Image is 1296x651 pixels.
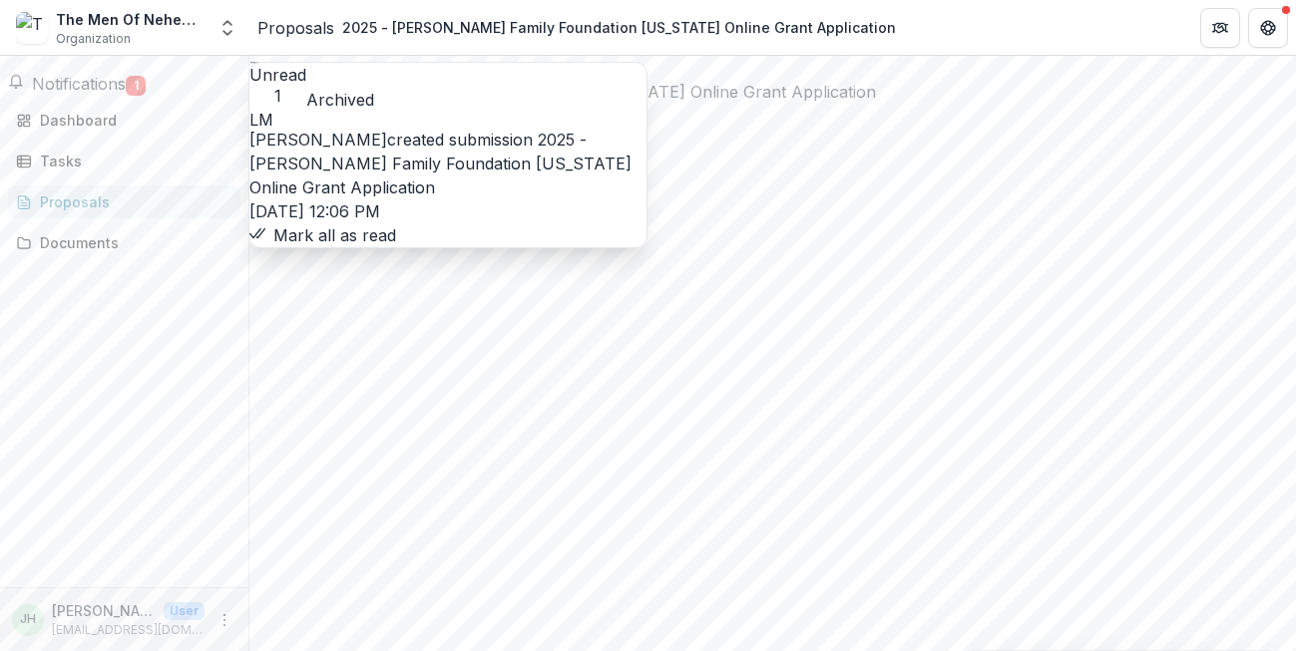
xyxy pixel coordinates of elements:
nav: breadcrumb [257,13,904,42]
a: Documents [8,226,240,259]
div: The Family Office [249,56,1296,80]
button: Open entity switcher [214,8,241,48]
a: 2025 - [PERSON_NAME] Family Foundation [US_STATE] Online Grant Application [249,130,632,197]
span: Notifications [32,74,126,94]
div: Jennifer Hays [20,613,36,626]
span: 1 [249,87,306,106]
a: Proposals [257,16,334,40]
div: Proposals [40,191,224,212]
a: Tasks [8,145,240,177]
button: Get Help [1248,8,1288,48]
button: Partners [1200,8,1240,48]
p: [DATE] 12:06 PM [249,199,647,223]
div: Lizzy Martin [249,112,647,128]
span: Organization [56,30,131,48]
button: Notifications1 [8,72,146,96]
button: Archived [306,88,374,112]
span: [PERSON_NAME] [249,130,387,150]
p: User [164,602,205,620]
div: 2025 - [PERSON_NAME] Family Foundation [US_STATE] Online Grant Application [342,17,896,38]
a: Dashboard [8,104,240,137]
p: [PERSON_NAME] [52,600,156,621]
span: 1 [126,76,146,96]
img: The Men Of Nehemiah Inc [16,12,48,44]
button: More [213,608,236,632]
div: Tasks [40,151,224,171]
div: Documents [40,232,224,253]
p: [EMAIL_ADDRESS][DOMAIN_NAME] [52,621,205,639]
div: The Men Of Nehemiah Inc [56,9,206,30]
button: Mark all as read [249,223,396,247]
div: Dashboard [40,110,224,131]
a: Proposals [8,185,240,218]
button: Unread [249,63,306,106]
h2: 2025 - [PERSON_NAME] Family Foundation [US_STATE] Online Grant Application [249,80,1296,104]
p: created submission [249,128,647,199]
